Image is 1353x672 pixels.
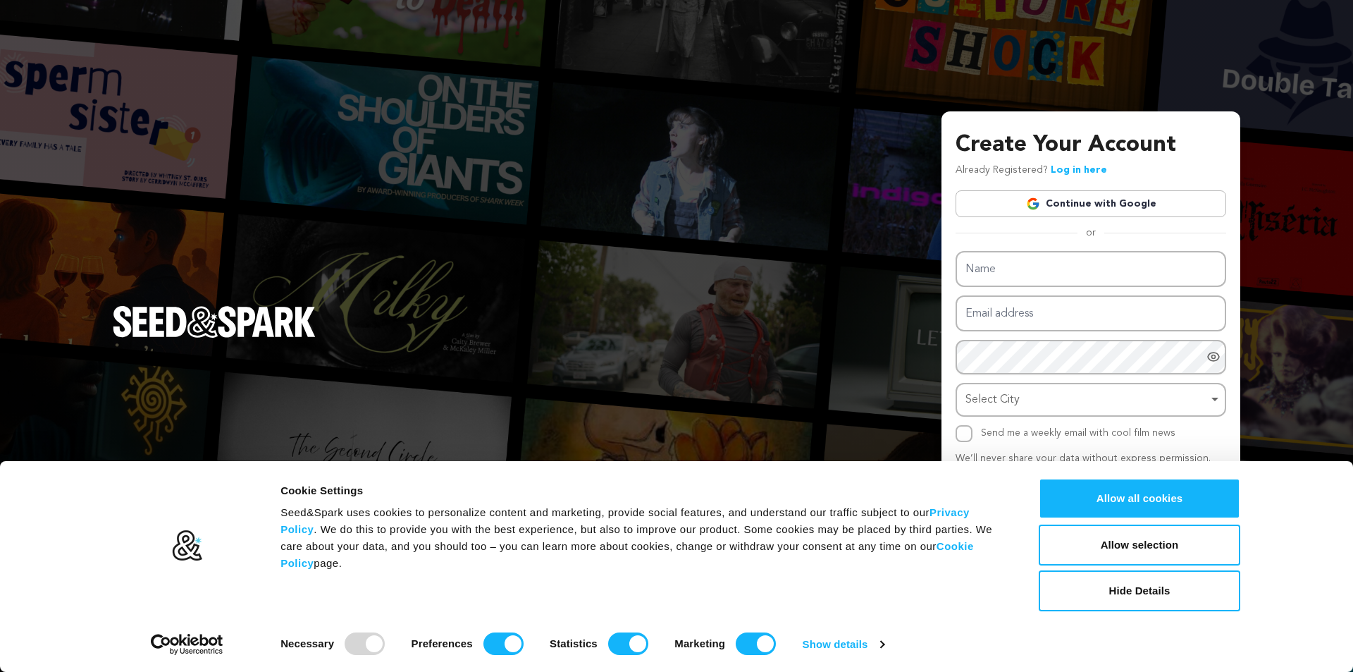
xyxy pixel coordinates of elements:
button: Allow selection [1039,525,1240,566]
a: Log in here [1051,165,1107,175]
strong: Marketing [674,637,725,649]
div: Cookie Settings [280,482,1007,499]
button: Hide Details [1039,570,1240,611]
strong: Necessary [280,637,334,649]
p: Already Registered? [956,162,1107,179]
h3: Create Your Account [956,128,1226,162]
div: Select City [965,390,1208,410]
a: Usercentrics Cookiebot - opens in a new window [125,634,249,655]
p: We’ll never share your data without express permission. By clicking Create Account, I agree that ... [956,451,1226,501]
label: Send me a weekly email with cool film news [981,428,1175,438]
a: Show details [803,634,884,655]
div: Seed&Spark uses cookies to personalize content and marketing, provide social features, and unders... [280,504,1007,572]
img: Google logo [1026,197,1040,211]
button: Allow all cookies [1039,478,1240,519]
strong: Statistics [550,637,598,649]
input: Email address [956,295,1226,331]
a: Show password as plain text. Warning: this will display your password on the screen. [1206,350,1221,364]
a: Continue with Google [956,190,1226,217]
img: logo [171,530,203,562]
strong: Preferences [412,637,473,649]
a: Seed&Spark Homepage [113,306,316,365]
input: Name [956,251,1226,287]
span: or [1077,226,1104,240]
a: Privacy Policy [280,506,970,535]
img: Seed&Spark Logo [113,306,316,337]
